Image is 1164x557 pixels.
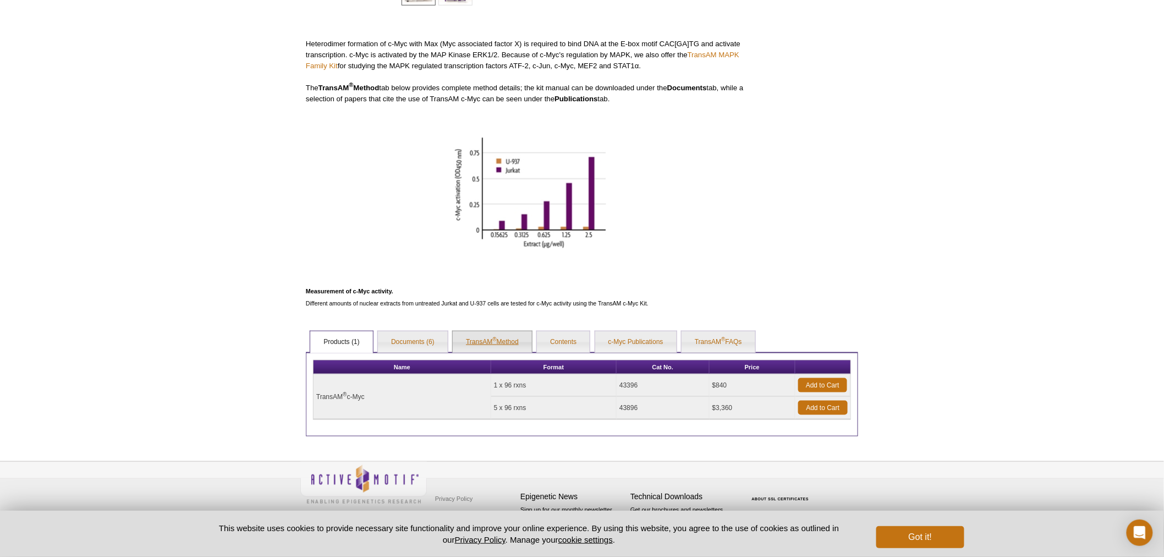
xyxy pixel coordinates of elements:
[306,83,754,105] p: The tab below provides complete method details; the kit manual can be downloaded under the tab, w...
[200,522,858,545] p: This website uses cookies to provide necessary site functionality and improve your online experie...
[520,505,625,543] p: Sign up for our monthly newsletter highlighting recent publications in the field of epigenetics.
[740,481,823,505] table: Click to Verify - This site chose Symantec SSL for secure e-commerce and confidential communicati...
[682,331,755,353] a: TransAM®FAQs
[453,331,532,353] a: TransAM®Method
[558,535,613,544] button: cookie settings
[300,462,427,506] img: Active Motif,
[630,492,735,501] h4: Technical Downloads
[306,285,754,298] h3: Measurement of c-Myc activity.
[314,374,491,419] td: TransAM c-Myc
[306,39,754,72] p: Heterodimer formation of c-Myc with Max (Myc associated factor X) is required to bind DNA at the ...
[617,361,710,374] th: Cat No.
[1127,520,1153,546] div: Open Intercom Messenger
[349,82,353,89] sup: ®
[453,138,606,248] img: Measurement of c-Myc activity
[554,95,597,103] strong: Publications
[710,361,795,374] th: Price
[314,361,491,374] th: Name
[306,300,649,307] span: Different amounts of nuclear extracts from untreated Jurkat and U-937 cells are tested for c-Myc ...
[710,397,795,419] td: $3,360
[617,374,710,397] td: 43396
[492,336,496,342] sup: ®
[630,505,735,533] p: Get our brochures and newsletters, or request them by mail.
[432,507,490,523] a: Terms & Conditions
[798,378,847,392] a: Add to Cart
[617,397,710,419] td: 43896
[721,336,725,342] sup: ®
[491,361,617,374] th: Format
[667,84,707,92] strong: Documents
[310,331,372,353] a: Products (1)
[798,401,848,415] a: Add to Cart
[752,497,809,501] a: ABOUT SSL CERTIFICATES
[595,331,677,353] a: c-Myc Publications
[520,492,625,501] h4: Epigenetic News
[710,374,795,397] td: $840
[491,374,617,397] td: 1 x 96 rxns
[432,490,475,507] a: Privacy Policy
[343,391,347,397] sup: ®
[491,397,617,419] td: 5 x 96 rxns
[455,535,506,544] a: Privacy Policy
[876,526,964,548] button: Got it!
[319,84,380,92] strong: TransAM Method
[378,331,448,353] a: Documents (6)
[537,331,590,353] a: Contents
